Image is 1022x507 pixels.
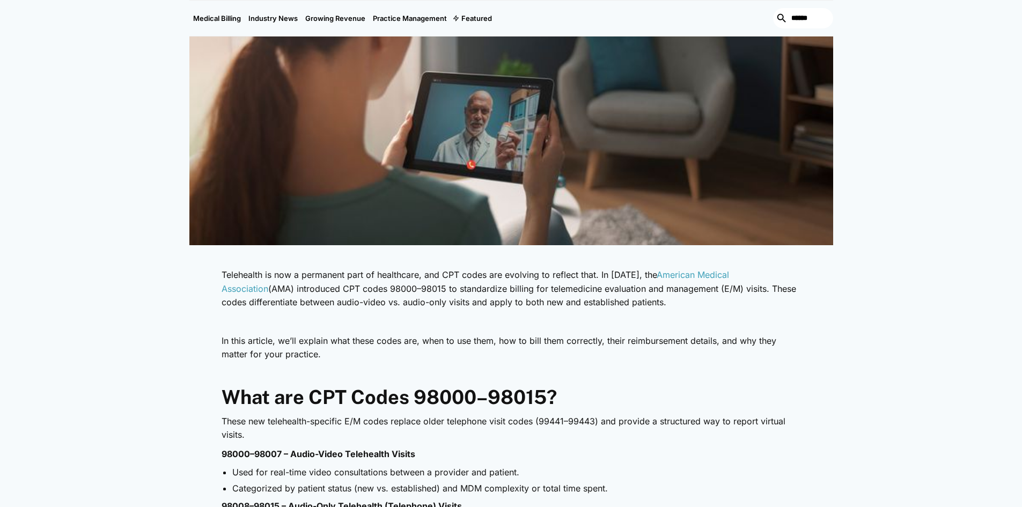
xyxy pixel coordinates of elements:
[222,268,801,310] p: Telehealth is now a permanent part of healthcare, and CPT codes are evolving to reflect that. In ...
[222,315,801,329] p: ‍
[222,269,729,294] a: American Medical Association
[222,415,801,442] p: These new telehealth-specific E/M codes replace older telephone visit codes (99441–99443) and pro...
[222,367,801,381] p: ‍
[222,334,801,362] p: In this article, we’ll explain what these codes are, when to use them, how to bill them correctly...
[369,1,451,36] a: Practice Management
[222,449,415,459] strong: 98000–98007 – Audio-Video Telehealth Visits
[232,466,801,478] li: Used for real-time video consultations between a provider and patient.
[302,1,369,36] a: Growing Revenue
[189,1,245,36] a: Medical Billing
[222,386,557,408] strong: What are CPT Codes 98000–98015?
[451,1,496,36] div: Featured
[245,1,302,36] a: Industry News
[232,482,801,494] li: Categorized by patient status (new vs. established) and MDM complexity or total time spent.
[461,14,492,23] div: Featured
